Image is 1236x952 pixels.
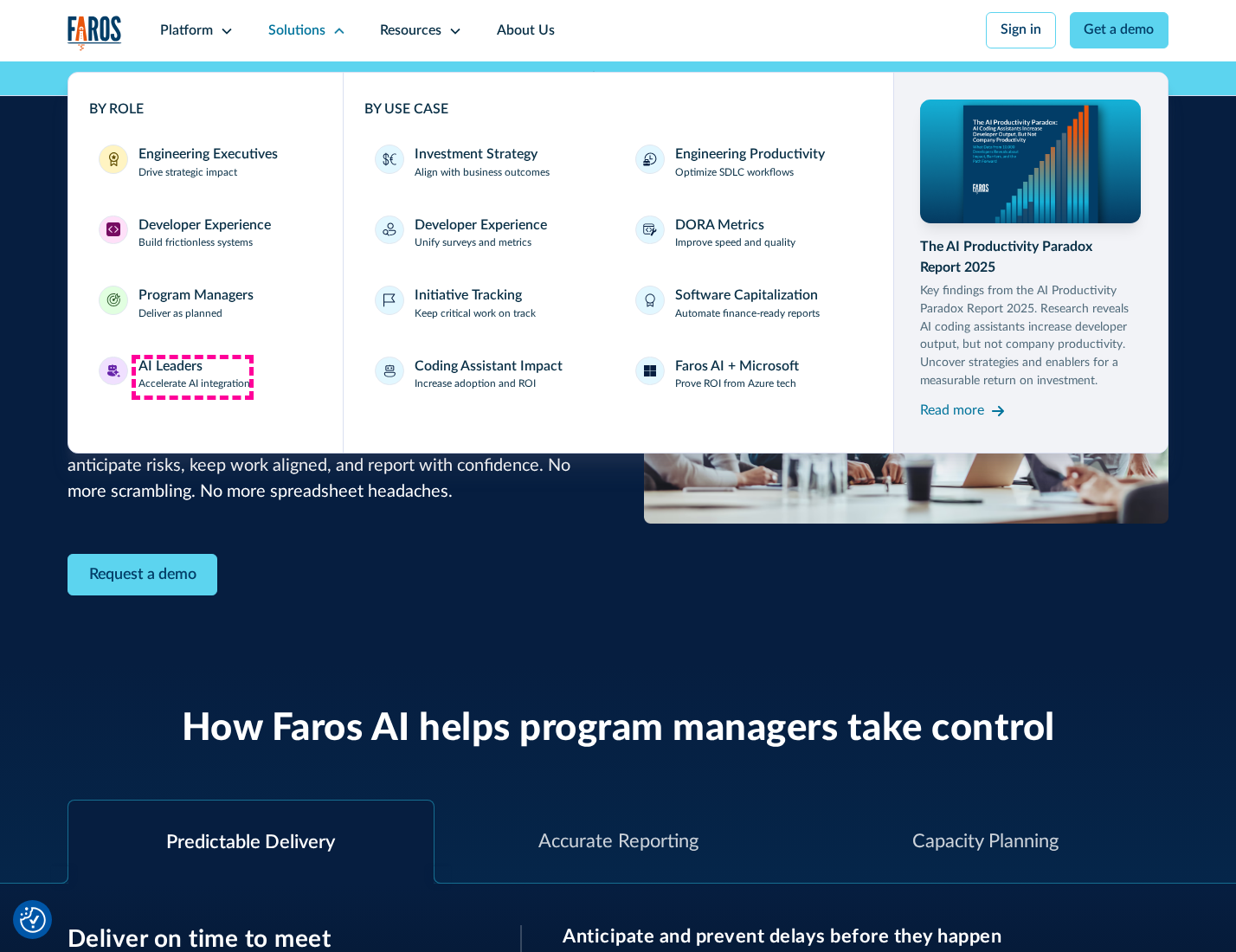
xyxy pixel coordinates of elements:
p: Align with business outcomes [415,165,550,181]
p: Prove ROI from Azure tech [675,376,796,392]
div: Faros AI + Microsoft [675,357,799,377]
div: Investment Strategy [415,145,538,165]
a: Contact Modal [68,554,218,596]
a: Coding Assistant ImpactIncrease adoption and ROI [364,346,611,403]
img: Logo of the analytics and reporting company Faros. [68,16,123,51]
div: Developer Experience [415,215,547,236]
a: Developer ExperienceDeveloper ExperienceBuild frictionless systems [89,205,323,262]
p: Increase adoption and ROI [415,376,536,392]
a: home [68,16,123,51]
div: Read more [920,401,984,421]
div: Engineering Executives [138,145,278,165]
div: Solutions [268,21,325,42]
a: Investment StrategyAlign with business outcomes [364,134,611,191]
div: Initiative Tracking [415,286,522,306]
div: Developer Experience [138,215,271,236]
img: Program Managers [106,293,120,307]
a: Faros AI + MicrosoftProve ROI from Azure tech [625,346,872,403]
h3: Anticipate and prevent delays before they happen [563,925,1168,948]
div: Capacity Planning [912,827,1059,856]
p: Key findings from the AI Productivity Paradox Report 2025. Research reveals AI coding assistants ... [920,282,1140,390]
a: AI LeadersAI LeadersAccelerate AI integration [89,346,323,403]
div: BY USE CASE [364,100,872,120]
a: Sign in [986,12,1056,48]
div: AI Leaders [138,357,203,377]
p: Accelerate AI integration [138,376,250,392]
a: Get a demo [1070,12,1169,48]
p: Drive strategic impact [138,165,237,181]
a: Program ManagersProgram ManagersDeliver as planned [89,275,323,332]
img: Revisit consent button [20,907,46,933]
div: Program Managers [138,286,254,306]
img: Developer Experience [106,222,120,236]
p: Unify surveys and metrics [415,235,531,251]
a: The AI Productivity Paradox Report 2025Key findings from the AI Productivity Paradox Report 2025.... [920,100,1140,424]
img: Engineering Executives [106,152,120,166]
div: Resources [380,21,441,42]
div: Software Capitalization [675,286,818,306]
div: Coding Assistant Impact [415,357,563,377]
p: Deliver as planned [138,306,222,322]
a: Engineering ExecutivesEngineering ExecutivesDrive strategic impact [89,134,323,191]
p: Improve speed and quality [675,235,795,251]
div: Accurate Reporting [538,827,698,856]
p: Build frictionless systems [138,235,253,251]
div: Predictable Delivery [166,828,335,857]
a: DORA MetricsImprove speed and quality [625,205,872,262]
h2: How Faros AI helps program managers take control [182,706,1055,752]
button: Cookie Settings [20,907,46,933]
p: Optimize SDLC workflows [675,165,794,181]
img: AI Leaders [106,364,120,378]
div: BY ROLE [89,100,323,120]
div: Engineering Productivity [675,145,825,165]
p: Keep critical work on track [415,306,536,322]
a: Initiative TrackingKeep critical work on track [364,275,611,332]
a: Developer ExperienceUnify surveys and metrics [364,205,611,262]
p: Automate finance-ready reports [675,306,820,322]
a: Engineering ProductivityOptimize SDLC workflows [625,134,872,191]
div: The AI Productivity Paradox Report 2025 [920,237,1140,279]
div: Platform [160,21,213,42]
a: Software CapitalizationAutomate finance-ready reports [625,275,872,332]
nav: Solutions [68,61,1169,453]
div: DORA Metrics [675,215,764,236]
